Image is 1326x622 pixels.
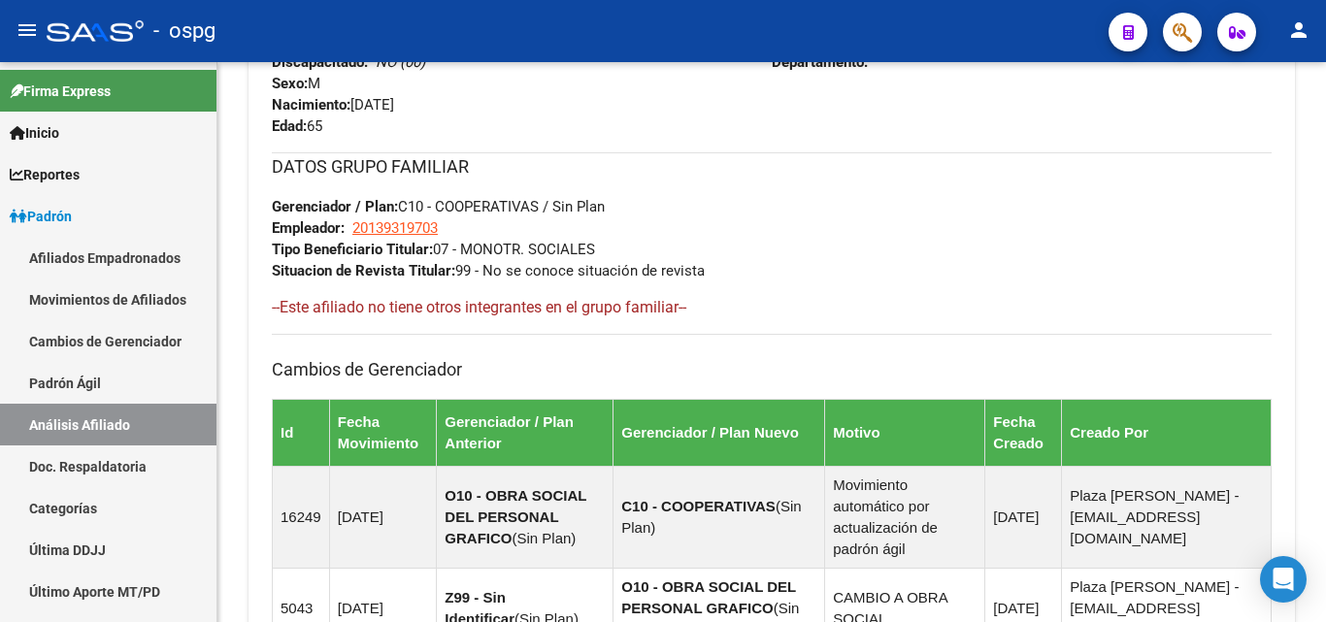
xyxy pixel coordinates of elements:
[825,399,985,466] th: Motivo
[621,498,801,536] span: Sin Plan
[273,466,330,568] td: 16249
[10,206,72,227] span: Padrón
[621,578,796,616] strong: O10 - OBRA SOCIAL DEL PERSONAL GRAFICO
[825,466,985,568] td: Movimiento automático por actualización de padrón ágil
[1287,18,1310,42] mat-icon: person
[16,18,39,42] mat-icon: menu
[352,219,438,237] span: 20139319703
[272,96,350,114] strong: Nacimiento:
[272,262,455,279] strong: Situacion de Revista Titular:
[329,399,437,466] th: Fecha Movimiento
[272,117,307,135] strong: Edad:
[153,10,215,52] span: - ospg
[272,241,595,258] span: 07 - MONOTR. SOCIALES
[272,96,394,114] span: [DATE]
[985,399,1062,466] th: Fecha Creado
[10,81,111,102] span: Firma Express
[272,262,705,279] span: 99 - No se conoce situación de revista
[272,241,433,258] strong: Tipo Beneficiario Titular:
[272,117,322,135] span: 65
[10,122,59,144] span: Inicio
[272,356,1272,383] h3: Cambios de Gerenciador
[272,198,398,215] strong: Gerenciador / Plan:
[272,297,1272,318] h4: --Este afiliado no tiene otros integrantes en el grupo familiar--
[329,466,437,568] td: [DATE]
[272,153,1272,180] h3: DATOS GRUPO FAMILIAR
[985,466,1062,568] td: [DATE]
[437,399,613,466] th: Gerenciador / Plan Anterior
[621,498,776,514] strong: C10 - COOPERATIVAS
[516,530,571,546] span: Sin Plan
[10,164,80,185] span: Reportes
[445,487,586,546] strong: O10 - OBRA SOCIAL DEL PERSONAL GRAFICO
[613,399,825,466] th: Gerenciador / Plan Nuevo
[613,466,825,568] td: ( )
[272,219,345,237] strong: Empleador:
[272,75,308,92] strong: Sexo:
[772,53,868,71] strong: Departamento:
[272,75,320,92] span: M
[1260,556,1307,603] div: Open Intercom Messenger
[272,198,605,215] span: C10 - COOPERATIVAS / Sin Plan
[1062,466,1272,568] td: Plaza [PERSON_NAME] - [EMAIL_ADDRESS][DOMAIN_NAME]
[272,53,368,71] strong: Discapacitado:
[437,466,613,568] td: ( )
[1062,399,1272,466] th: Creado Por
[376,53,425,71] i: NO (00)
[273,399,330,466] th: Id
